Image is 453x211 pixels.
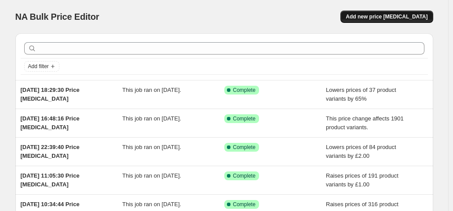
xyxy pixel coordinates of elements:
[122,144,181,150] span: This job ran on [DATE].
[326,115,404,131] span: This price change affects 1901 product variants.
[233,201,256,208] span: Complete
[24,61,59,72] button: Add filter
[233,172,256,179] span: Complete
[21,115,80,131] span: [DATE] 16:48:16 Price [MEDICAL_DATA]
[346,13,427,20] span: Add new price [MEDICAL_DATA]
[21,172,80,188] span: [DATE] 11:05:30 Price [MEDICAL_DATA]
[122,87,181,93] span: This job ran on [DATE].
[21,87,80,102] span: [DATE] 18:29:30 Price [MEDICAL_DATA]
[233,115,256,122] span: Complete
[326,87,396,102] span: Lowers prices of 37 product variants by 65%
[15,12,99,22] span: NA Bulk Price Editor
[326,144,396,159] span: Lowers prices of 84 product variants by £2.00
[340,11,433,23] button: Add new price [MEDICAL_DATA]
[122,115,181,122] span: This job ran on [DATE].
[233,144,256,151] span: Complete
[122,172,181,179] span: This job ran on [DATE].
[326,172,398,188] span: Raises prices of 191 product variants by £1.00
[233,87,256,94] span: Complete
[21,144,80,159] span: [DATE] 22:39:40 Price [MEDICAL_DATA]
[28,63,49,70] span: Add filter
[122,201,181,207] span: This job ran on [DATE].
